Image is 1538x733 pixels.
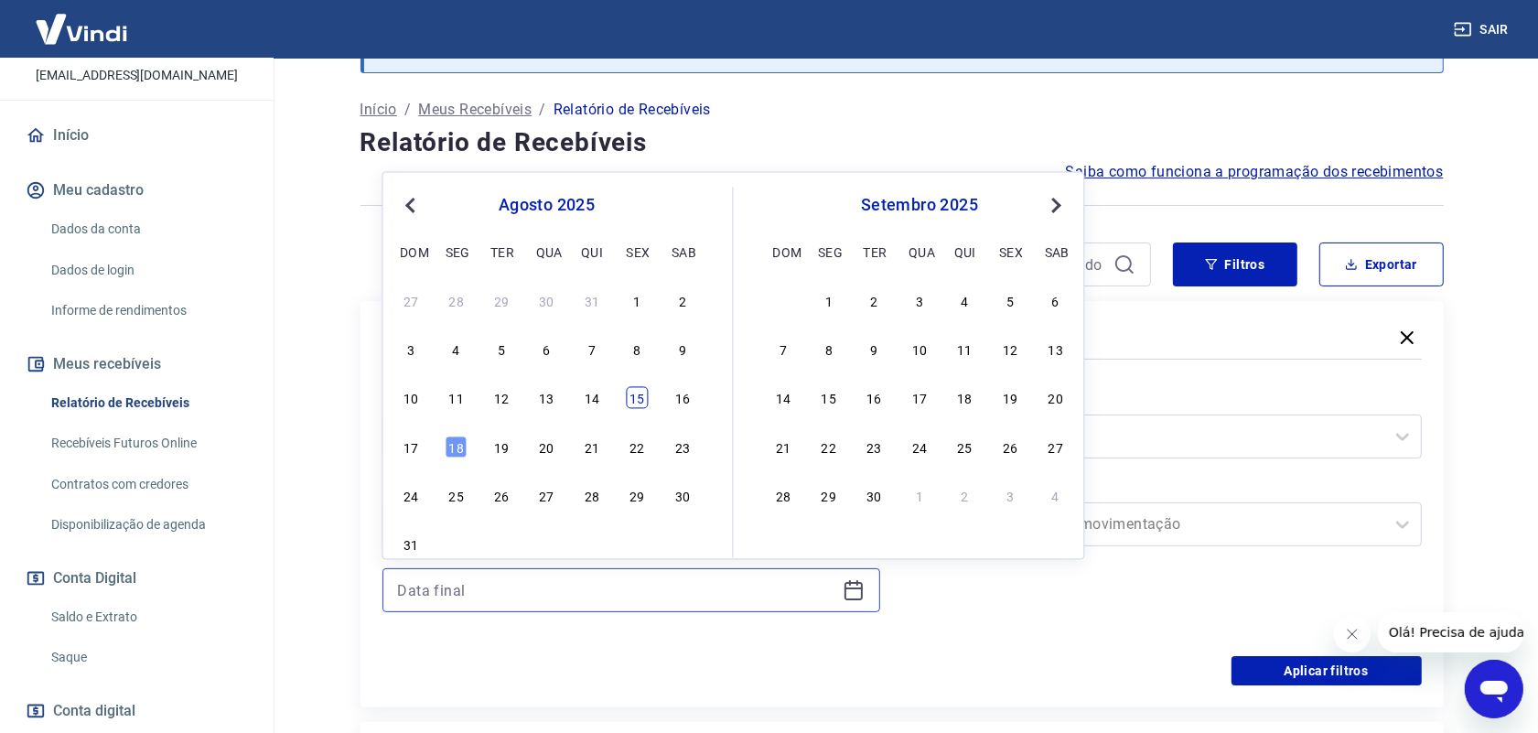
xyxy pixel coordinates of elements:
div: Choose domingo, 10 de agosto de 2025 [400,387,422,409]
div: Choose domingo, 3 de agosto de 2025 [400,339,422,361]
a: Dados de login [44,252,252,289]
div: seg [818,241,840,263]
div: Choose quinta-feira, 4 de setembro de 2025 [954,289,976,311]
div: Choose quarta-feira, 17 de setembro de 2025 [909,387,930,409]
p: Relatório de Recebíveis [554,99,711,121]
div: Choose quinta-feira, 2 de outubro de 2025 [954,485,976,507]
div: Choose sexta-feira, 12 de setembro de 2025 [999,339,1021,361]
div: Choose segunda-feira, 8 de setembro de 2025 [818,339,840,361]
div: Choose segunda-feira, 1 de setembro de 2025 [446,534,468,555]
a: Disponibilização de agenda [44,506,252,544]
p: / [404,99,411,121]
a: Contratos com credores [44,466,252,503]
input: Data final [398,577,835,604]
div: Choose sábado, 6 de setembro de 2025 [1045,289,1067,311]
div: ter [490,241,512,263]
div: qui [954,241,976,263]
div: Choose sábado, 4 de outubro de 2025 [1045,485,1067,507]
div: Choose segunda-feira, 29 de setembro de 2025 [818,485,840,507]
div: Choose domingo, 7 de setembro de 2025 [772,339,794,361]
div: Choose segunda-feira, 11 de agosto de 2025 [446,387,468,409]
div: Choose terça-feira, 19 de agosto de 2025 [490,436,512,458]
div: Choose sábado, 9 de agosto de 2025 [672,339,694,361]
div: Choose quarta-feira, 27 de agosto de 2025 [536,485,558,507]
div: Choose sábado, 2 de agosto de 2025 [672,289,694,311]
div: Choose segunda-feira, 1 de setembro de 2025 [818,289,840,311]
a: Recebíveis Futuros Online [44,425,252,462]
div: Choose sexta-feira, 22 de agosto de 2025 [627,436,649,458]
div: Choose domingo, 28 de setembro de 2025 [772,485,794,507]
span: Conta digital [53,698,135,724]
div: Choose sexta-feira, 3 de outubro de 2025 [999,485,1021,507]
div: Choose quinta-feira, 18 de setembro de 2025 [954,387,976,409]
button: Previous Month [400,195,422,217]
div: Choose quarta-feira, 20 de agosto de 2025 [536,436,558,458]
div: Choose sexta-feira, 29 de agosto de 2025 [627,485,649,507]
div: Choose quarta-feira, 1 de outubro de 2025 [909,485,930,507]
div: Choose segunda-feira, 15 de setembro de 2025 [818,387,840,409]
button: Next Month [1046,195,1068,217]
div: Choose quinta-feira, 7 de agosto de 2025 [581,339,603,361]
button: Filtros [1173,243,1297,286]
div: Choose quinta-feira, 28 de agosto de 2025 [581,485,603,507]
button: Sair [1450,13,1516,47]
a: Saldo e Extrato [44,598,252,636]
div: Choose domingo, 31 de agosto de 2025 [772,289,794,311]
div: sex [999,241,1021,263]
div: Choose sábado, 30 de agosto de 2025 [672,485,694,507]
div: Choose segunda-feira, 4 de agosto de 2025 [446,339,468,361]
div: Choose terça-feira, 16 de setembro de 2025 [864,387,886,409]
a: Informe de rendimentos [44,292,252,329]
p: / [539,99,545,121]
div: Choose segunda-feira, 18 de agosto de 2025 [446,436,468,458]
div: Choose quinta-feira, 25 de setembro de 2025 [954,436,976,458]
div: Choose sábado, 23 de agosto de 2025 [672,436,694,458]
div: Choose segunda-feira, 25 de agosto de 2025 [446,485,468,507]
div: seg [446,241,468,263]
div: Choose terça-feira, 23 de setembro de 2025 [864,436,886,458]
div: Choose quinta-feira, 31 de julho de 2025 [581,289,603,311]
div: month 2025-08 [398,287,696,558]
a: Dados da conta [44,210,252,248]
a: Início [360,99,397,121]
span: Saiba como funciona a programação dos recebimentos [1066,161,1444,183]
a: Saque [44,639,252,676]
button: Meus recebíveis [22,344,252,384]
a: Início [22,115,252,156]
a: Meus Recebíveis [418,99,532,121]
label: Forma de Pagamento [928,389,1418,411]
p: [PERSON_NAME] [63,39,210,59]
div: qui [581,241,603,263]
div: Choose quinta-feira, 4 de setembro de 2025 [581,534,603,555]
div: Choose quarta-feira, 30 de julho de 2025 [536,289,558,311]
div: Choose sexta-feira, 15 de agosto de 2025 [627,387,649,409]
div: Choose quarta-feira, 3 de setembro de 2025 [536,534,558,555]
div: Choose quinta-feira, 14 de agosto de 2025 [581,387,603,409]
div: Choose segunda-feira, 22 de setembro de 2025 [818,436,840,458]
div: Choose terça-feira, 5 de agosto de 2025 [490,339,512,361]
h4: Relatório de Recebíveis [360,124,1444,161]
div: Choose domingo, 21 de setembro de 2025 [772,436,794,458]
div: Choose sexta-feira, 26 de setembro de 2025 [999,436,1021,458]
div: Choose sábado, 6 de setembro de 2025 [672,534,694,555]
label: Tipo de Movimentação [928,477,1418,499]
p: [EMAIL_ADDRESS][DOMAIN_NAME] [36,66,238,85]
div: Choose terça-feira, 2 de setembro de 2025 [864,289,886,311]
div: Choose quarta-feira, 24 de setembro de 2025 [909,436,930,458]
button: Meu cadastro [22,170,252,210]
div: Choose terça-feira, 30 de setembro de 2025 [864,485,886,507]
div: sex [627,241,649,263]
div: Choose domingo, 14 de setembro de 2025 [772,387,794,409]
div: Choose quinta-feira, 11 de setembro de 2025 [954,339,976,361]
div: Choose sábado, 16 de agosto de 2025 [672,387,694,409]
div: Choose terça-feira, 2 de setembro de 2025 [490,534,512,555]
div: qua [536,241,558,263]
div: Choose sexta-feira, 19 de setembro de 2025 [999,387,1021,409]
a: Conta digital [22,691,252,731]
div: Choose sexta-feira, 1 de agosto de 2025 [627,289,649,311]
div: Choose quarta-feira, 3 de setembro de 2025 [909,289,930,311]
div: Choose domingo, 27 de julho de 2025 [400,289,422,311]
iframe: Fechar mensagem [1334,616,1371,652]
a: Relatório de Recebíveis [44,384,252,422]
